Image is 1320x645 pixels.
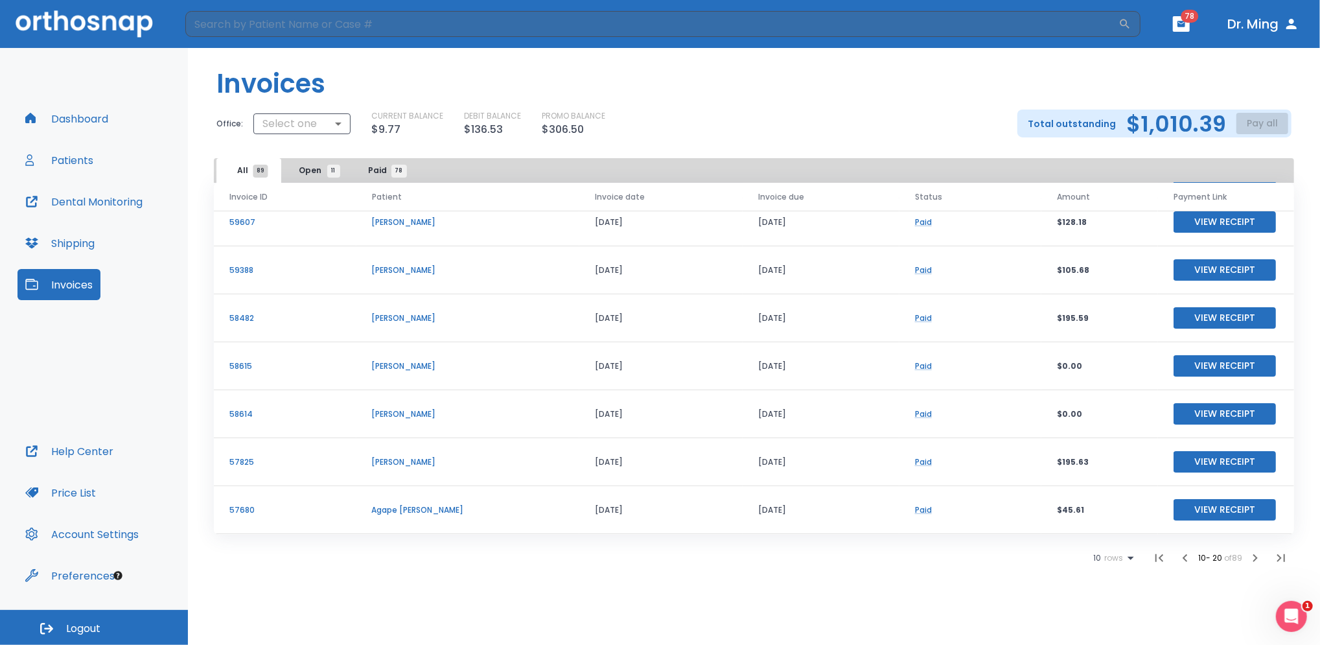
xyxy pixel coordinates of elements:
[372,360,564,372] p: [PERSON_NAME]
[17,519,146,550] button: Account Settings
[1057,408,1142,420] p: $0.00
[1224,552,1242,563] span: of 89
[743,342,899,390] td: [DATE]
[17,103,116,134] button: Dashboard
[1174,216,1276,227] a: View Receipt
[229,360,341,372] p: 58615
[1222,12,1304,36] button: Dr. Ming
[229,504,341,516] p: 57680
[743,438,899,486] td: [DATE]
[1093,554,1101,563] span: 10
[17,228,102,259] button: Shipping
[372,217,564,228] p: [PERSON_NAME]
[372,191,402,203] span: Patient
[1057,504,1142,516] p: $45.61
[1057,191,1090,203] span: Amount
[579,486,743,534] td: [DATE]
[16,10,153,37] img: Orthosnap
[915,191,942,203] span: Status
[579,390,743,438] td: [DATE]
[371,110,443,122] p: CURRENT BALANCE
[1174,456,1276,467] a: View Receipt
[1057,217,1142,228] p: $128.18
[327,165,340,178] span: 11
[17,560,122,591] button: Preferences
[1174,504,1276,515] a: View Receipt
[1057,312,1142,324] p: $195.59
[1303,601,1313,611] span: 1
[253,111,351,137] div: Select one
[17,477,104,508] button: Price List
[372,504,564,516] p: Agape [PERSON_NAME]
[915,408,932,419] a: Paid
[579,294,743,342] td: [DATE]
[579,198,743,246] td: [DATE]
[216,64,325,103] h1: Invoices
[371,122,400,137] p: $9.77
[229,191,268,203] span: Invoice ID
[743,486,899,534] td: [DATE]
[391,165,407,178] span: 78
[112,570,124,581] div: Tooltip anchor
[229,408,341,420] p: 58614
[743,390,899,438] td: [DATE]
[1126,114,1226,134] h2: $1,010.39
[1057,264,1142,276] p: $105.68
[542,110,605,122] p: PROMO BALANCE
[1174,403,1276,425] button: View Receipt
[915,264,932,276] a: Paid
[66,622,100,636] span: Logout
[17,186,150,217] button: Dental Monitoring
[369,165,399,176] span: Paid
[1057,360,1142,372] p: $0.00
[17,436,121,467] button: Help Center
[743,198,899,246] td: [DATE]
[743,246,899,294] td: [DATE]
[1181,10,1199,23] span: 78
[1174,451,1276,473] button: View Receipt
[229,312,341,324] p: 58482
[1174,264,1276,275] a: View Receipt
[17,269,100,300] button: Invoices
[464,122,503,137] p: $136.53
[1057,456,1142,468] p: $195.63
[1174,191,1227,203] span: Payment Link
[216,158,419,183] div: tabs
[579,438,743,486] td: [DATE]
[758,191,804,203] span: Invoice due
[1174,312,1276,323] a: View Receipt
[915,312,932,323] a: Paid
[1174,355,1276,377] button: View Receipt
[1174,408,1276,419] a: View Receipt
[595,191,645,203] span: Invoice date
[1198,552,1224,563] span: 10 - 20
[1174,499,1276,521] button: View Receipt
[229,217,341,228] p: 59607
[1174,211,1276,233] button: View Receipt
[464,110,521,122] p: DEBIT BALANCE
[372,264,564,276] p: [PERSON_NAME]
[17,145,101,176] button: Patients
[1174,360,1276,371] a: View Receipt
[372,408,564,420] p: [PERSON_NAME]
[579,342,743,390] td: [DATE]
[743,294,899,342] td: [DATE]
[229,264,341,276] p: 59388
[185,11,1118,37] input: Search by Patient Name or Case #
[372,312,564,324] p: [PERSON_NAME]
[1174,259,1276,281] button: View Receipt
[542,122,584,137] p: $306.50
[229,456,341,468] p: 57825
[299,165,334,176] span: Open
[1276,601,1307,632] iframe: Intercom live chat
[1101,554,1123,563] span: rows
